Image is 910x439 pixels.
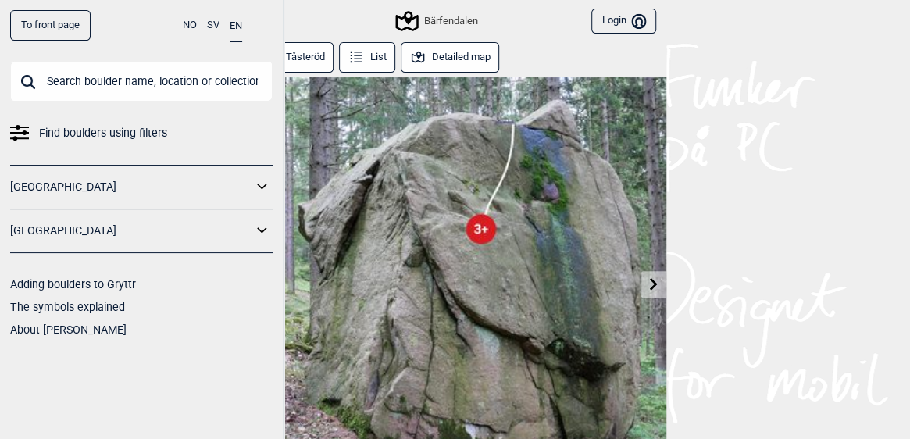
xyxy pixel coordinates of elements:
button: EN [230,10,242,42]
a: About [PERSON_NAME] [10,323,127,336]
a: The symbols explained [10,301,125,313]
input: Search boulder name, location or collection [10,61,273,102]
button: Login [591,9,655,34]
a: Find boulders using filters [10,122,273,145]
button: Detailed map [401,42,500,73]
span: Find boulders using filters [39,122,167,145]
button: List [339,42,396,73]
a: [GEOGRAPHIC_DATA] [10,219,252,242]
a: Adding boulders to Gryttr [10,278,136,291]
a: [GEOGRAPHIC_DATA] [10,176,252,198]
button: SV [207,10,219,41]
div: Bärfendalen [398,12,478,30]
button: NO [183,10,197,41]
a: To front page [10,10,91,41]
button: Tåsteröd [255,42,334,73]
